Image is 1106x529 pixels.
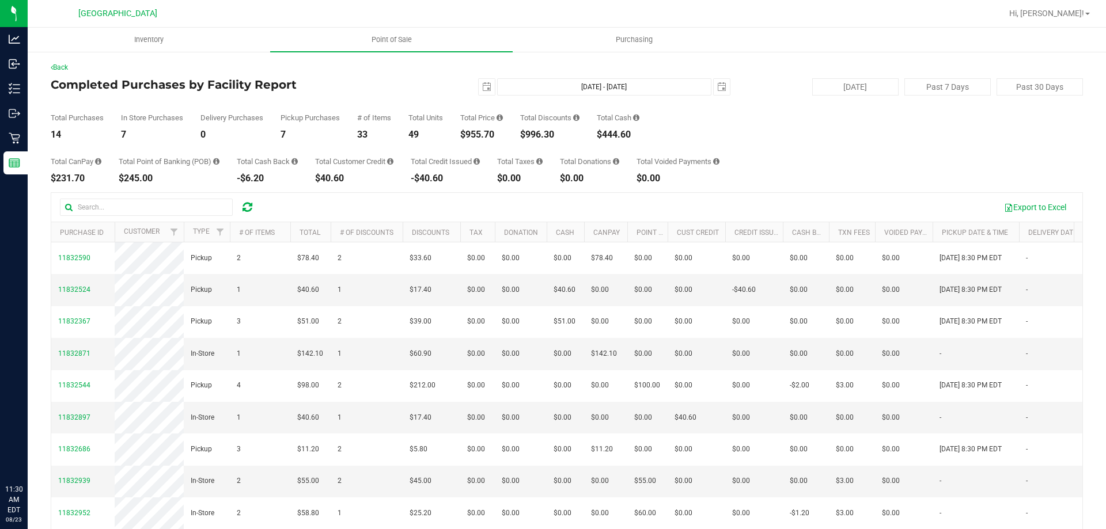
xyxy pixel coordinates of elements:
a: # of Discounts [340,229,393,237]
span: $0.00 [732,475,750,486]
span: $0.00 [882,316,900,327]
span: [DATE] 8:30 PM EDT [940,253,1002,264]
div: 7 [121,130,183,139]
span: $0.00 [836,316,854,327]
div: -$6.20 [237,174,298,183]
span: [DATE] 8:30 PM EDT [940,284,1002,295]
i: Sum of the cash-back amounts from rounded-up electronic payments for all purchases in the date ra... [291,158,298,165]
div: $0.00 [560,174,619,183]
div: Total Cash Back [237,158,298,165]
inline-svg: Outbound [9,108,20,119]
span: $0.00 [467,412,485,423]
span: $0.00 [732,348,750,359]
span: $0.00 [591,380,609,391]
span: $0.00 [836,412,854,423]
span: $0.00 [502,253,520,264]
span: - [1026,412,1028,423]
a: Tax [469,229,483,237]
i: Sum of all account credit issued for all refunds from returned purchases in the date range. [474,158,480,165]
span: In-Store [191,348,214,359]
span: $0.00 [790,475,808,486]
span: $0.00 [836,284,854,295]
div: 49 [408,130,443,139]
span: Point of Sale [356,35,427,45]
span: $33.60 [410,253,431,264]
span: $0.00 [675,380,692,391]
span: $3.00 [836,508,854,519]
span: $0.00 [554,508,571,519]
span: Hi, [PERSON_NAME]! [1009,9,1084,18]
span: $212.00 [410,380,435,391]
span: 2 [338,475,342,486]
span: - [1026,348,1028,359]
a: Txn Fees [838,229,870,237]
div: -$40.60 [411,174,480,183]
div: Total Donations [560,158,619,165]
span: $0.00 [732,444,750,455]
span: $0.00 [467,284,485,295]
span: $0.00 [675,348,692,359]
i: Sum of the total taxes for all purchases in the date range. [536,158,543,165]
a: Point of Sale [270,28,513,52]
div: Total Point of Banking (POB) [119,158,219,165]
span: $0.00 [836,348,854,359]
div: Total Voided Payments [637,158,719,165]
span: $0.00 [675,444,692,455]
span: $0.00 [882,412,900,423]
div: $955.70 [460,130,503,139]
a: Delivery Date [1028,229,1077,237]
span: $17.40 [410,284,431,295]
div: Total Purchases [51,114,104,121]
span: Inventory [119,35,179,45]
div: Total Customer Credit [315,158,393,165]
span: $0.00 [554,444,571,455]
a: Back [51,63,68,71]
span: In-Store [191,508,214,519]
span: $60.00 [634,508,656,519]
i: Sum of the total prices of all purchases in the date range. [497,114,503,121]
span: $0.00 [634,444,652,455]
i: Sum of the successful, non-voided cash payment transactions for all purchases in the date range. ... [633,114,639,121]
span: $0.00 [502,412,520,423]
span: $0.00 [502,508,520,519]
span: 2 [237,508,241,519]
i: Sum of all voided payment transaction amounts, excluding tips and transaction fees, for all purch... [713,158,719,165]
span: $0.00 [634,316,652,327]
a: Purchasing [513,28,755,52]
span: $0.00 [467,380,485,391]
div: $444.60 [597,130,639,139]
span: $0.00 [502,316,520,327]
span: 2 [237,475,241,486]
span: $0.00 [790,284,808,295]
span: $0.00 [732,412,750,423]
div: 7 [281,130,340,139]
a: Inventory [28,28,270,52]
span: $142.10 [297,348,323,359]
span: $3.00 [836,380,854,391]
span: -$1.20 [790,508,809,519]
a: Credit Issued [734,229,782,237]
span: 1 [338,508,342,519]
span: $40.60 [554,284,575,295]
div: Pickup Purchases [281,114,340,121]
inline-svg: Retail [9,132,20,144]
span: $51.00 [554,316,575,327]
div: Total Credit Issued [411,158,480,165]
span: $98.00 [297,380,319,391]
span: 4 [237,380,241,391]
div: 0 [200,130,263,139]
span: $0.00 [591,412,609,423]
span: $17.40 [410,412,431,423]
span: $0.00 [882,253,900,264]
span: 1 [237,284,241,295]
div: 14 [51,130,104,139]
span: -$40.60 [732,284,756,295]
span: [DATE] 8:30 PM EDT [940,444,1002,455]
span: $0.00 [634,253,652,264]
a: Customer [124,227,160,235]
a: Discounts [412,229,449,237]
span: $45.00 [410,475,431,486]
inline-svg: Inbound [9,58,20,70]
span: Pickup [191,380,212,391]
span: - [1026,508,1028,519]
